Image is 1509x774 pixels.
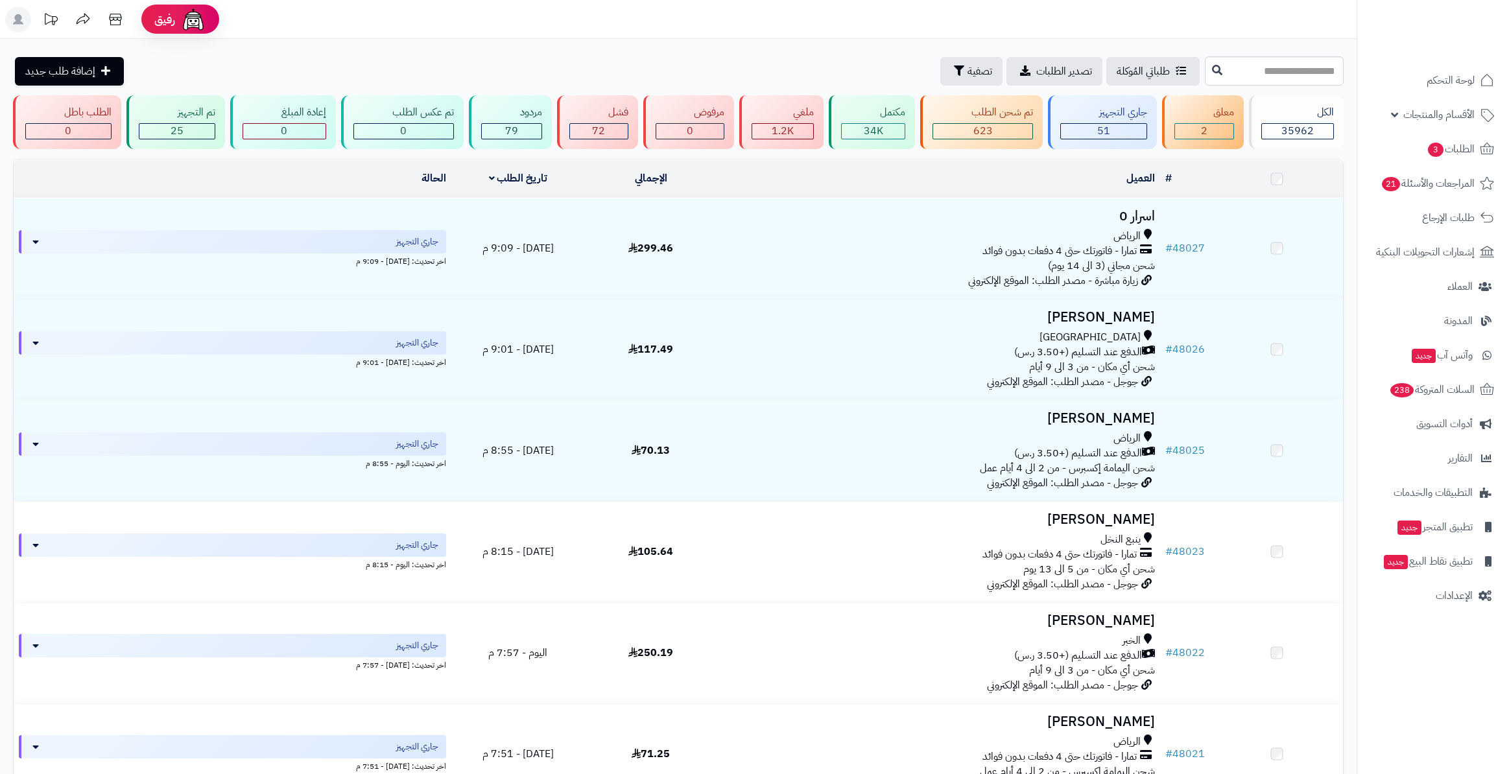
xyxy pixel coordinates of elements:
[1201,123,1207,139] span: 2
[396,438,438,451] span: جاري التجهيز
[1029,359,1155,375] span: شحن أي مكان - من 3 الى 9 أيام
[1113,229,1141,244] span: الرياض
[1403,106,1475,124] span: الأقسام والمنتجات
[980,460,1155,476] span: شحن اليمامة إكسبرس - من 2 الى 4 أيام عمل
[19,657,446,671] div: اخر تحديث: [DATE] - 7:57 م
[1365,546,1501,577] a: تطبيق نقاط البيعجديد
[19,557,446,570] div: اخر تحديث: اليوم - 8:15 م
[1014,345,1142,360] span: الدفع عند التسليم (+3.50 ر.س)
[987,576,1138,592] span: جوجل - مصدر الطلب: الموقع الإلكتروني
[505,123,518,139] span: 79
[722,310,1155,325] h3: [PERSON_NAME]
[1416,415,1473,433] span: أدوات التسويق
[1061,124,1147,139] div: 51
[1036,64,1092,79] span: تصدير الطلبات
[1040,330,1141,345] span: [GEOGRAPHIC_DATA]
[281,123,287,139] span: 0
[1365,305,1501,336] a: المدونة
[772,123,794,139] span: 1.2K
[154,12,175,27] span: رفيق
[1165,240,1205,256] a: #48027
[15,57,124,86] a: إضافة طلب جديد
[918,95,1045,149] a: تم شحن الطلب 623
[1412,349,1436,363] span: جديد
[968,64,992,79] span: تصفية
[1113,734,1141,749] span: الرياض
[841,105,905,120] div: مكتمل
[632,443,670,458] span: 70.13
[569,105,628,120] div: فشل
[1261,105,1334,120] div: الكل
[1281,123,1314,139] span: 35962
[1097,123,1110,139] span: 51
[1365,340,1501,371] a: وآتس آبجديد
[354,124,453,139] div: 0
[180,6,206,32] img: ai-face.png
[422,170,446,186] a: الحالة
[19,355,446,368] div: اخر تحديث: [DATE] - 9:01 م
[482,443,554,458] span: [DATE] - 8:55 م
[1014,648,1142,663] span: الدفع عند التسليم (+3.50 ر.س)
[1246,95,1346,149] a: الكل35962
[1365,580,1501,611] a: الإعدادات
[1365,408,1501,440] a: أدوات التسويق
[1410,346,1473,364] span: وآتس آب
[396,235,438,248] span: جاري التجهيز
[396,539,438,552] span: جاري التجهيز
[987,677,1138,693] span: جوجل - مصدر الطلب: الموقع الإلكتروني
[987,374,1138,390] span: جوجل - مصدر الطلب: الموقع الإلكتروني
[482,124,541,139] div: 79
[570,124,628,139] div: 72
[628,544,673,559] span: 105.64
[243,105,326,120] div: إعادة المبلغ
[1376,243,1475,261] span: إشعارات التحويلات البنكية
[1006,57,1102,86] a: تصدير الطلبات
[1165,746,1205,762] a: #48021
[124,95,228,149] a: تم التجهيز 25
[1165,544,1205,559] a: #48023
[628,240,673,256] span: 299.46
[482,544,554,559] span: [DATE] - 8:15 م
[1165,342,1172,357] span: #
[722,209,1155,224] h3: اسرار 0
[826,95,918,149] a: مكتمل 34K
[1365,511,1501,543] a: تطبيق المتجرجديد
[752,124,813,139] div: 1158
[737,95,826,149] a: ملغي 1.2K
[396,740,438,753] span: جاري التجهيز
[982,547,1137,562] span: تمارا - فاتورتك حتى 4 دفعات بدون فوائد
[933,124,1032,139] div: 623
[1397,521,1421,535] span: جديد
[628,645,673,661] span: 250.19
[722,714,1155,729] h3: [PERSON_NAME]
[1365,374,1501,405] a: السلات المتروكة238
[973,123,993,139] span: 623
[1165,170,1172,186] a: #
[1174,105,1234,120] div: معلق
[1165,240,1172,256] span: #
[488,645,547,661] span: اليوم - 7:57 م
[1365,237,1501,268] a: إشعارات التحويلات البنكية
[752,105,814,120] div: ملغي
[554,95,641,149] a: فشل 72
[1436,587,1473,605] span: الإعدادات
[982,749,1137,764] span: تمارا - فاتورتك حتى 4 دفعات بدون فوائد
[1381,174,1475,193] span: المراجعات والأسئلة
[722,512,1155,527] h3: [PERSON_NAME]
[940,57,1003,86] button: تصفية
[489,170,548,186] a: تاريخ الطلب
[25,105,112,120] div: الطلب باطل
[1113,431,1141,446] span: الرياض
[1427,142,1444,157] span: 3
[400,123,407,139] span: 0
[1444,312,1473,330] span: المدونة
[353,105,454,120] div: تم عكس الطلب
[243,124,326,139] div: 0
[1427,140,1475,158] span: الطلبات
[987,475,1138,491] span: جوجل - مصدر الطلب: الموقع الإلكتروني
[1023,561,1155,577] span: شحن أي مكان - من 5 الى 13 يوم
[1165,544,1172,559] span: #
[1447,277,1473,296] span: العملاء
[482,240,554,256] span: [DATE] - 9:09 م
[19,253,446,267] div: اخر تحديث: [DATE] - 9:09 م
